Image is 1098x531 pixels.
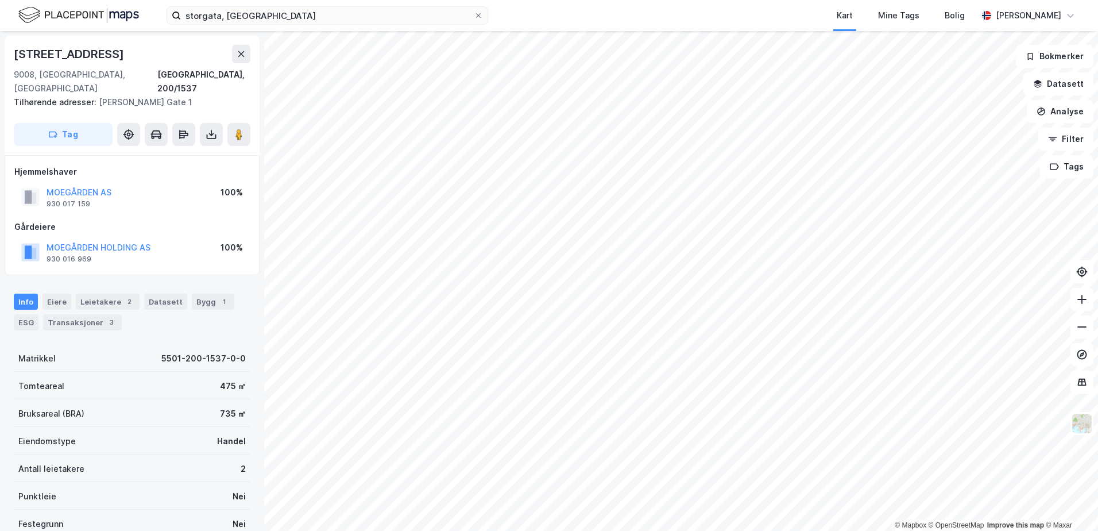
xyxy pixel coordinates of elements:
[18,517,63,531] div: Festegrunn
[221,186,243,199] div: 100%
[1071,413,1093,434] img: Z
[1038,128,1093,151] button: Filter
[241,462,246,476] div: 2
[14,97,99,107] span: Tilhørende adresser:
[14,165,250,179] div: Hjemmelshaver
[157,68,250,95] div: [GEOGRAPHIC_DATA], 200/1537
[929,521,984,529] a: OpenStreetMap
[1023,72,1093,95] button: Datasett
[106,317,117,328] div: 3
[18,407,84,421] div: Bruksareal (BRA)
[18,352,56,365] div: Matrikkel
[945,9,965,22] div: Bolig
[233,517,246,531] div: Nei
[18,462,84,476] div: Antall leietakere
[1027,100,1093,123] button: Analyse
[144,294,187,310] div: Datasett
[14,220,250,234] div: Gårdeiere
[47,199,90,209] div: 930 017 159
[14,45,126,63] div: [STREET_ADDRESS]
[192,294,234,310] div: Bygg
[181,7,474,24] input: Søk på adresse, matrikkel, gårdeiere, leietakere eller personer
[123,296,135,307] div: 2
[18,5,139,25] img: logo.f888ab2527a4732fd821a326f86c7f29.svg
[987,521,1044,529] a: Improve this map
[1040,155,1093,178] button: Tags
[14,314,38,330] div: ESG
[233,490,246,503] div: Nei
[217,434,246,448] div: Handel
[47,255,91,264] div: 930 016 969
[895,521,926,529] a: Mapbox
[14,123,113,146] button: Tag
[1041,476,1098,531] iframe: Chat Widget
[837,9,853,22] div: Kart
[220,407,246,421] div: 735 ㎡
[14,68,157,95] div: 9008, [GEOGRAPHIC_DATA], [GEOGRAPHIC_DATA]
[161,352,246,365] div: 5501-200-1537-0-0
[18,434,76,448] div: Eiendomstype
[1016,45,1093,68] button: Bokmerker
[996,9,1061,22] div: [PERSON_NAME]
[220,379,246,393] div: 475 ㎡
[14,95,241,109] div: [PERSON_NAME] Gate 1
[76,294,140,310] div: Leietakere
[43,314,122,330] div: Transaksjoner
[42,294,71,310] div: Eiere
[1041,476,1098,531] div: Kontrollprogram for chat
[218,296,230,307] div: 1
[14,294,38,310] div: Info
[221,241,243,255] div: 100%
[18,379,64,393] div: Tomteareal
[18,490,56,503] div: Punktleie
[878,9,919,22] div: Mine Tags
